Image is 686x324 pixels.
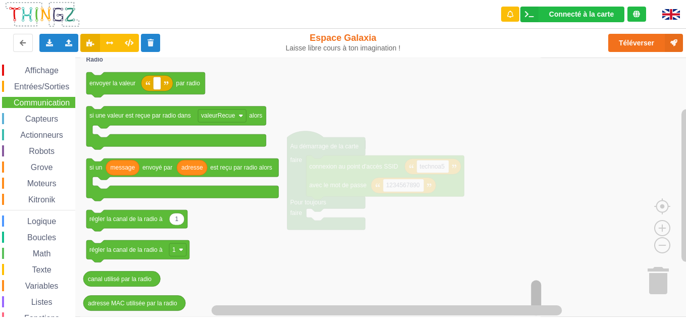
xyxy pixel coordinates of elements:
[30,265,53,274] span: Texte
[23,66,60,75] span: Affichage
[19,131,65,139] span: Actionneurs
[23,314,61,322] span: Fonctions
[249,112,262,119] text: alors
[5,1,80,28] img: thingz_logo.png
[89,80,135,87] text: envoyer la valeur
[172,246,176,253] text: 1
[31,249,53,258] span: Math
[201,112,235,119] text: valeurRecue
[88,276,152,283] text: canal utilisé par la radio
[24,115,60,123] span: Capteurs
[89,164,102,171] text: si un
[27,195,57,204] span: Kitronik
[26,179,58,188] span: Moteurs
[30,298,54,306] span: Listes
[27,147,56,155] span: Robots
[520,7,624,22] div: Ta base fonctionne bien !
[176,80,201,87] text: par radio
[89,112,191,119] text: si une valeur est reçue par radio dans
[29,163,55,172] span: Grove
[181,164,203,171] text: adresse
[175,215,179,223] text: 1
[111,164,135,171] text: message
[26,233,58,242] span: Boucles
[662,9,680,20] img: gb.png
[26,217,58,226] span: Logique
[210,164,272,171] text: est reçu par radio alors
[86,56,103,63] text: Radio
[88,300,177,307] text: adresse MAC utilisée par la radio
[24,282,60,290] span: Variables
[12,98,71,107] span: Communication
[549,11,614,18] div: Connecté à la carte
[285,32,401,52] div: Espace Galaxia
[89,246,163,253] text: régler la canal de la radio à
[608,34,683,52] button: Téléverser
[89,215,163,223] text: régler la canal de la radio à
[13,82,71,91] span: Entrées/Sorties
[285,44,401,52] div: Laisse libre cours à ton imagination !
[627,7,646,22] div: Tu es connecté au serveur de création de Thingz
[142,164,172,171] text: envoyé par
